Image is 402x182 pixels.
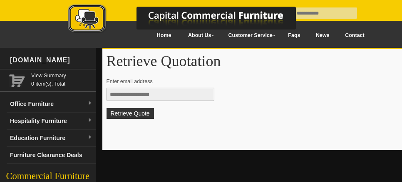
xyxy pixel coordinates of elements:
p: Enter email address [107,77,400,86]
a: Hospitality Furnituredropdown [7,113,96,130]
img: dropdown [87,118,92,123]
a: View Summary [31,71,92,80]
button: Retrieve Quote [107,108,154,119]
a: Education Furnituredropdown [7,130,96,147]
a: Contact [337,26,372,45]
span: 0 item(s), Total: [31,71,92,87]
div: [DOMAIN_NAME] [7,48,96,73]
a: Office Furnituredropdown [7,96,96,113]
img: dropdown [87,135,92,140]
a: Capital Commercial Furniture Logo [45,4,336,37]
img: Capital Commercial Furniture Logo [45,4,336,34]
a: Furniture Clearance Deals [7,147,96,164]
img: dropdown [87,101,92,106]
